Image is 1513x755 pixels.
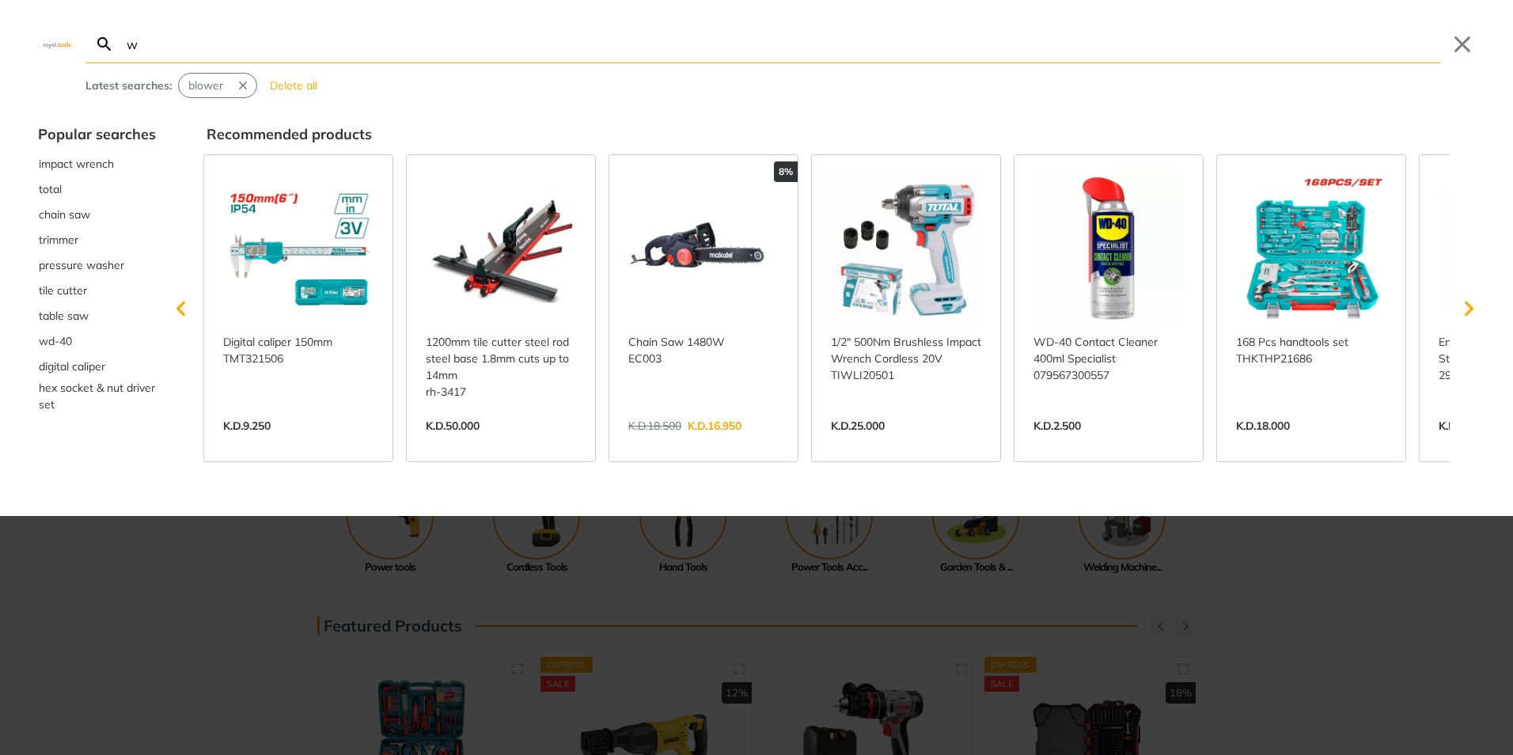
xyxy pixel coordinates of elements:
button: Select suggestion: digital caliper [38,354,156,379]
div: Suggestion: pressure washer [38,252,156,278]
div: Suggestion: tile cutter [38,278,156,303]
img: Close [38,40,76,47]
button: Select suggestion: trimmer [38,227,156,252]
div: Suggestion: chain saw [38,202,156,227]
button: Select suggestion: blower [179,74,233,97]
div: Latest searches: [85,78,172,94]
div: Suggestion: table saw [38,303,156,328]
span: trimmer [39,232,78,249]
div: Recommended products [207,123,1475,145]
button: Select suggestion: tile cutter [38,278,156,303]
button: Delete all [264,73,324,98]
span: digital caliper [39,359,105,375]
span: wd-40 [39,333,72,350]
span: blower [188,78,223,94]
span: total [39,181,62,198]
button: Select suggestion: hex socket & nut driver set [38,379,156,414]
button: Select suggestion: wd-40 [38,328,156,354]
span: hex socket & nut driver set [39,380,155,413]
button: Select suggestion: table saw [38,303,156,328]
span: chain saw [39,207,90,223]
span: tile cutter [39,283,87,299]
div: 8% [774,161,798,182]
div: Suggestion: hex socket & nut driver set [38,379,156,414]
span: table saw [39,308,89,324]
span: impact wrench [39,156,114,173]
div: Suggestion: trimmer [38,227,156,252]
button: Select suggestion: impact wrench [38,151,156,176]
svg: Remove suggestion: blower [236,78,250,93]
button: Select suggestion: total [38,176,156,202]
button: Select suggestion: pressure washer [38,252,156,278]
button: Select suggestion: chain saw [38,202,156,227]
input: Search… [123,25,1440,63]
div: Suggestion: total [38,176,156,202]
svg: Scroll left [165,293,197,324]
div: Suggestion: wd-40 [38,328,156,354]
div: Suggestion: blower [178,73,257,98]
button: Remove suggestion: blower [233,74,256,97]
svg: Scroll right [1453,293,1485,324]
span: pressure washer [39,257,124,274]
svg: Search [95,35,114,54]
div: Suggestion: impact wrench [38,151,156,176]
button: Close [1450,32,1475,57]
div: Popular searches [38,123,156,145]
div: Suggestion: digital caliper [38,354,156,379]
